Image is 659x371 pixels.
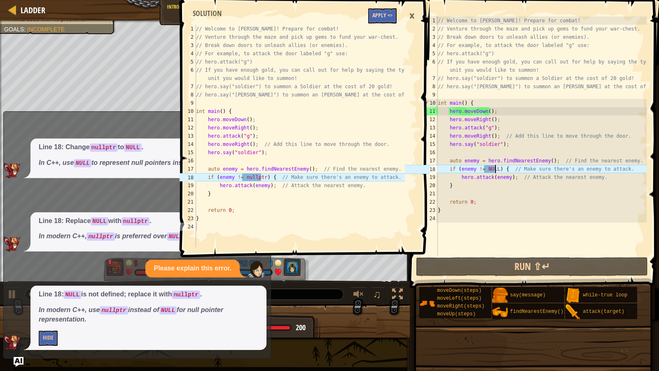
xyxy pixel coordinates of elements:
[510,292,545,298] span: say(message)
[437,303,484,309] span: moveRight(steps)
[180,115,196,124] div: 11
[180,33,196,41] div: 2
[421,25,438,33] div: 2
[39,306,223,323] em: In modern C++, use instead of for null pointer representation.
[4,26,24,33] span: Goals
[122,217,150,225] code: nullptr
[24,26,27,33] span: :
[180,198,196,206] div: 21
[421,140,438,148] div: 15
[492,288,508,303] img: portrait.png
[124,143,142,152] code: NULL
[39,159,234,166] em: In C++, use to represent null pointers instead of .
[154,264,231,273] p: Please explain this error.
[180,99,196,107] div: 9
[416,257,648,276] button: Run ⇧↵
[437,288,481,294] span: moveDown(steps)
[27,26,65,33] span: Incomplete
[180,190,196,198] div: 20
[21,5,45,16] span: Ladder
[159,306,177,315] code: NULL
[180,25,196,33] div: 1
[63,291,81,299] code: NULL
[180,165,196,173] div: 17
[4,163,20,178] img: AI
[4,335,20,350] img: AI
[421,115,438,124] div: 12
[180,148,196,157] div: 15
[86,232,115,241] code: nullptr
[180,66,196,82] div: 6
[421,91,438,99] div: 9
[421,132,438,140] div: 14
[421,148,438,157] div: 16
[421,190,438,198] div: 21
[180,173,196,181] div: 18
[437,311,476,317] span: moveUp(steps)
[583,309,624,315] span: attack(target)
[180,58,196,66] div: 5
[421,181,438,190] div: 20
[180,41,196,49] div: 3
[421,206,438,214] div: 23
[405,7,419,26] div: ×
[368,8,397,23] button: Apply =>
[510,309,563,315] span: findNearestEnemy()
[180,82,196,91] div: 7
[421,107,438,115] div: 11
[180,49,196,58] div: 4
[180,214,196,223] div: 23
[39,290,258,299] p: Line 18: is not defined; replace it with .
[16,5,45,16] a: Ladder
[91,217,108,225] code: NULL
[189,8,226,19] div: Solution
[421,74,438,82] div: 7
[180,140,196,148] div: 14
[421,165,438,173] div: 18
[492,304,508,320] img: portrait.png
[74,159,91,167] code: NULL
[437,296,481,301] span: moveLeft(steps)
[180,206,196,214] div: 22
[14,357,23,367] button: Ask AI
[39,216,186,226] p: Line 18: Replace with .
[565,288,581,303] img: portrait.png
[583,292,627,298] span: while-true loop
[167,232,185,241] code: NULL
[172,291,200,299] code: nullptr
[180,107,196,115] div: 10
[421,173,438,181] div: 19
[565,304,581,320] img: portrait.png
[180,132,196,140] div: 13
[180,223,196,231] div: 24
[39,331,58,346] button: Hide
[39,232,186,240] em: In modern C++, is preferred over .
[421,41,438,49] div: 4
[421,124,438,132] div: 13
[4,237,20,251] img: AI
[180,181,196,190] div: 19
[421,49,438,58] div: 5
[180,124,196,132] div: 12
[422,16,438,25] div: 1
[421,157,438,165] div: 17
[100,306,128,315] code: nullptr
[180,91,196,99] div: 8
[39,143,234,152] p: Line 18: Change to .
[421,198,438,206] div: 22
[421,58,438,74] div: 6
[421,82,438,91] div: 8
[90,143,118,152] code: nullptr
[422,99,438,107] div: 10
[421,214,438,223] div: 24
[180,157,196,165] div: 16
[421,33,438,41] div: 3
